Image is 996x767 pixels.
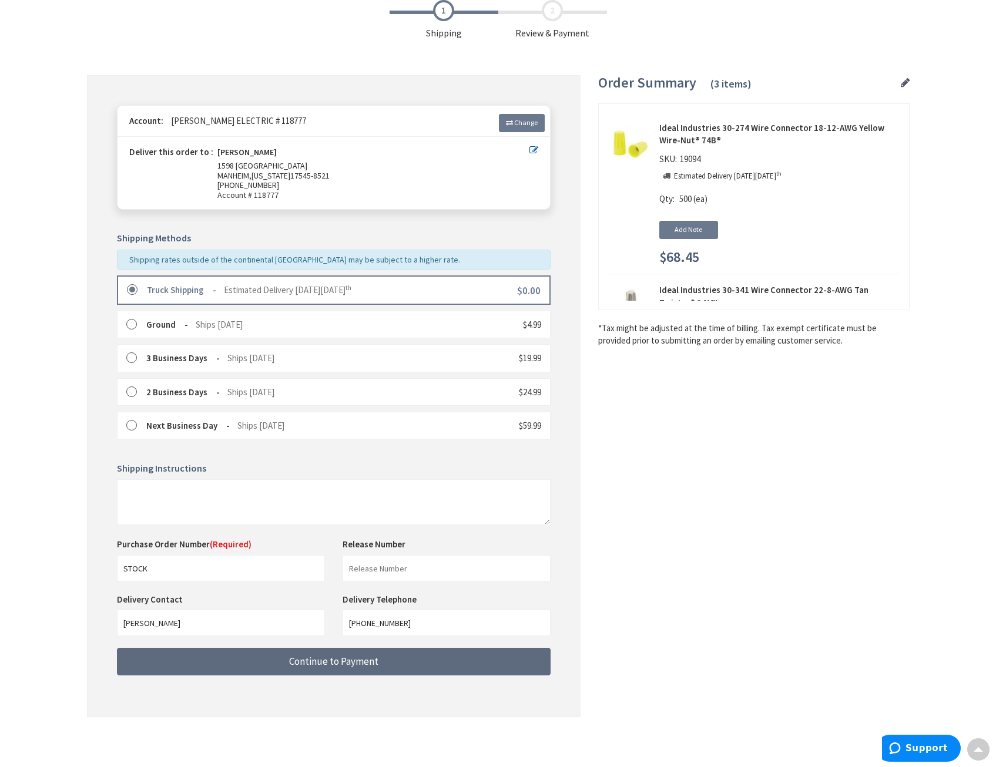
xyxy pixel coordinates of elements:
strong: Deliver this order to : [129,146,213,157]
strong: [PERSON_NAME] [217,147,277,161]
h5: Shipping Methods [117,233,551,244]
a: Change [499,114,545,132]
strong: Truck Shipping [147,284,216,295]
label: Delivery Telephone [343,594,420,605]
sup: th [776,170,782,177]
span: Ships [DATE] [237,420,284,431]
img: Ideal Industries 30-274 Wire Connector 18-12-AWG Yellow Wire-Nut® 74B® [612,126,649,163]
span: $4.99 [523,319,541,330]
: *Tax might be adjusted at the time of billing. Tax exempt certificate must be provided prior to s... [598,322,910,347]
strong: Account: [129,115,163,126]
input: Purchase Order Number [117,555,325,581]
span: $68.45 [659,250,699,265]
span: Ships [DATE] [227,386,274,398]
p: Estimated Delivery [DATE][DATE] [674,171,782,182]
span: (3 items) [710,77,752,90]
span: Change [514,118,538,127]
img: Ideal Industries 30-341 Wire Connector 22-8-AWG Tan Twister® 341™ [612,288,649,325]
input: Release Number [343,555,551,581]
span: Ships [DATE] [196,319,243,330]
span: 17545-8521 [290,170,330,181]
strong: Next Business Day [146,420,230,431]
span: 500 [679,193,692,204]
span: [US_STATE] [251,170,290,181]
strong: Ground [146,319,188,330]
span: 1598 [GEOGRAPHIC_DATA] [217,160,307,171]
span: Order Summary [598,73,696,92]
strong: Ideal Industries 30-341 Wire Connector 22-8-AWG Tan Twister® 341™ [659,284,900,309]
span: Shipping Instructions [117,462,206,474]
label: Delivery Contact [117,594,186,605]
span: Qty [659,193,673,204]
span: Ships [DATE] [227,352,274,364]
span: (ea) [693,193,707,204]
strong: 3 Business Days [146,352,220,364]
button: Continue to Payment [117,648,551,675]
span: [PHONE_NUMBER] [217,180,279,190]
span: Continue to Payment [289,655,378,668]
span: MANHEIM, [217,170,251,181]
span: $59.99 [519,420,541,431]
iframe: Opens a widget where you can find more information [882,735,961,764]
span: 19094 [677,153,703,164]
span: (Required) [210,539,251,550]
span: $0.00 [517,284,541,297]
span: $19.99 [519,352,541,364]
strong: Ideal Industries 30-274 Wire Connector 18-12-AWG Yellow Wire-Nut® 74B® [659,122,900,147]
span: Account # 118777 [217,190,529,200]
sup: th [346,284,351,292]
span: [PERSON_NAME] ELECTRIC # 118777 [165,115,306,126]
span: Shipping rates outside of the continental [GEOGRAPHIC_DATA] may be subject to a higher rate. [129,254,460,265]
span: $24.99 [519,386,541,398]
label: Purchase Order Number [117,538,251,550]
span: Estimated Delivery [DATE][DATE] [224,284,351,295]
strong: 2 Business Days [146,386,220,398]
label: Release Number [343,538,405,550]
div: SKU: [659,153,703,169]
